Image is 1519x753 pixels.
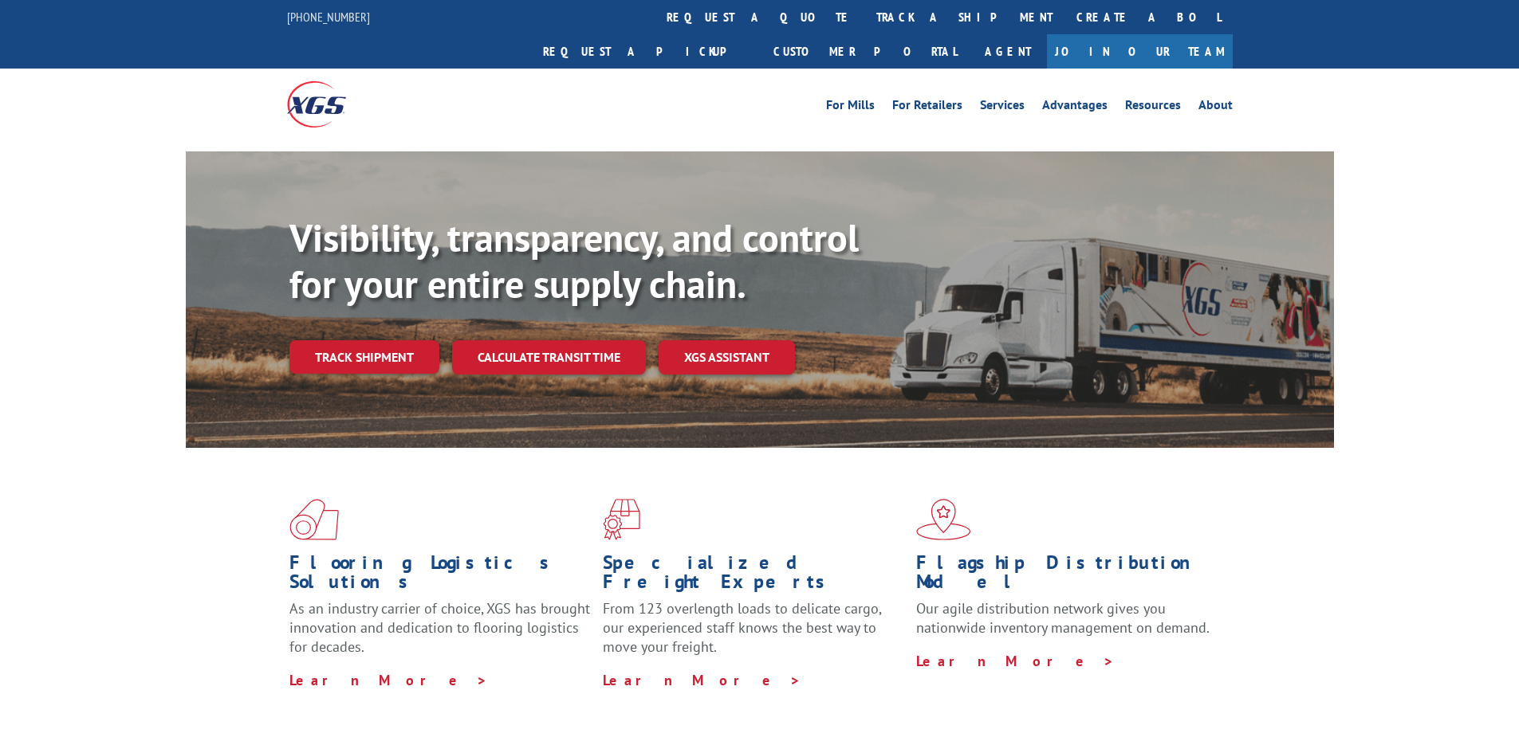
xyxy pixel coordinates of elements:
a: Advantages [1042,99,1108,116]
h1: Specialized Freight Experts [603,553,904,599]
a: For Mills [826,99,875,116]
img: xgs-icon-focused-on-flooring-red [603,499,640,540]
a: Join Our Team [1047,34,1233,69]
span: As an industry carrier of choice, XGS has brought innovation and dedication to flooring logistics... [289,599,590,656]
a: Resources [1125,99,1181,116]
a: About [1198,99,1233,116]
p: From 123 overlength loads to delicate cargo, our experienced staff knows the best way to move you... [603,599,904,670]
a: Learn More > [289,671,488,689]
a: Calculate transit time [452,340,646,375]
h1: Flooring Logistics Solutions [289,553,591,599]
a: Learn More > [603,671,801,689]
a: Agent [969,34,1047,69]
span: Our agile distribution network gives you nationwide inventory management on demand. [916,599,1210,637]
a: Track shipment [289,340,439,374]
b: Visibility, transparency, and control for your entire supply chain. [289,213,859,308]
img: xgs-icon-flagship-distribution-model-red [916,499,971,540]
a: Learn More > [916,652,1115,670]
a: [PHONE_NUMBER] [287,9,370,25]
a: Services [980,99,1025,116]
a: XGS ASSISTANT [659,340,795,375]
h1: Flagship Distribution Model [916,553,1218,599]
a: For Retailers [892,99,962,116]
img: xgs-icon-total-supply-chain-intelligence-red [289,499,339,540]
a: Customer Portal [761,34,969,69]
a: Request a pickup [531,34,761,69]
